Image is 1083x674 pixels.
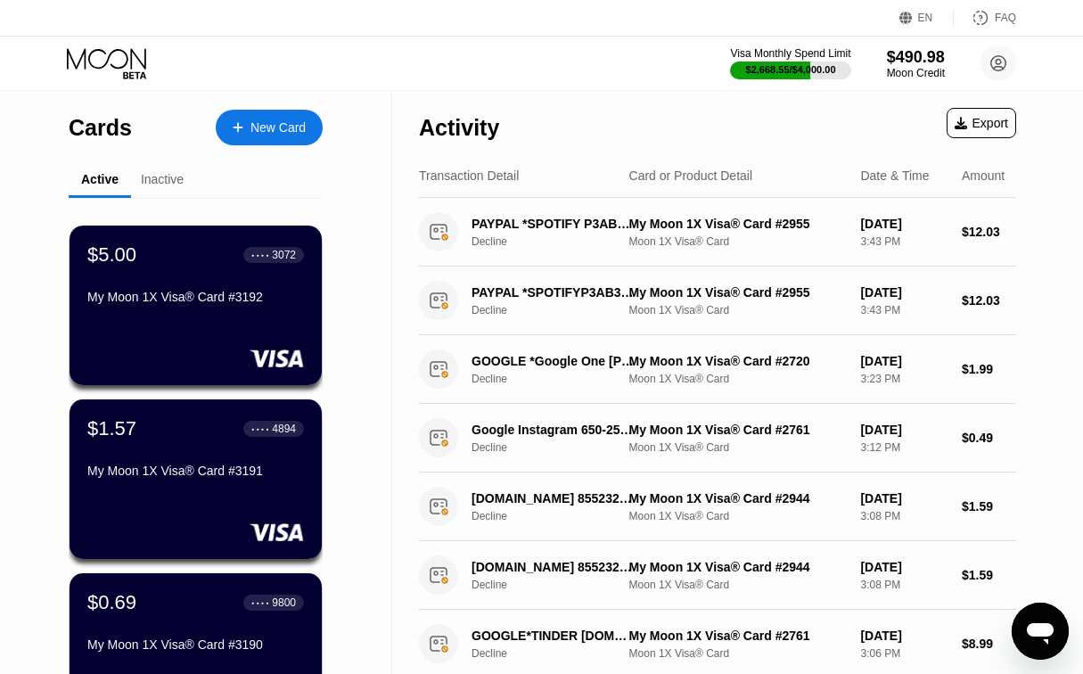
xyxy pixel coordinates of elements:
[962,293,1016,308] div: $12.03
[746,64,836,75] div: $2,668.55 / $4,000.00
[629,354,847,368] div: My Moon 1X Visa® Card #2720
[860,354,948,368] div: [DATE]
[954,9,1016,27] div: FAQ
[419,168,519,183] div: Transaction Detail
[860,285,948,300] div: [DATE]
[860,423,948,437] div: [DATE]
[419,473,1016,541] div: [DOMAIN_NAME] 8552329555 CYDeclineMy Moon 1X Visa® Card #2944Moon 1X Visa® Card[DATE]3:08 PM$1.59
[629,510,847,522] div: Moon 1X Visa® Card
[69,115,132,141] div: Cards
[962,431,1016,445] div: $0.49
[419,115,499,141] div: Activity
[472,629,636,643] div: GOOGLE*TINDER [DOMAIN_NAME][URL]
[419,267,1016,335] div: PAYPAL *SPOTIFYP3AB37C [GEOGRAPHIC_DATA] MXDeclineMy Moon 1X Visa® Card #2955Moon 1X Visa® Card[D...
[472,235,648,248] div: Decline
[860,647,948,660] div: 3:06 PM
[629,579,847,591] div: Moon 1X Visa® Card
[962,568,1016,582] div: $1.59
[629,629,847,643] div: My Moon 1X Visa® Card #2761
[995,12,1016,24] div: FAQ
[918,12,933,24] div: EN
[472,285,636,300] div: PAYPAL *SPOTIFYP3AB37C [GEOGRAPHIC_DATA] MX
[419,541,1016,610] div: [DOMAIN_NAME] 8552329555 CYDeclineMy Moon 1X Visa® Card #2944Moon 1X Visa® Card[DATE]3:08 PM$1.59
[962,225,1016,239] div: $12.03
[629,560,847,574] div: My Moon 1X Visa® Card #2944
[860,629,948,643] div: [DATE]
[272,249,296,261] div: 3072
[472,423,636,437] div: Google Instagram 650-2530000 US
[472,560,636,574] div: [DOMAIN_NAME] 8552329555 CY
[730,47,850,60] div: Visa Monthly Spend Limit
[419,404,1016,473] div: Google Instagram 650-2530000 USDeclineMy Moon 1X Visa® Card #2761Moon 1X Visa® Card[DATE]3:12 PM$...
[962,168,1005,183] div: Amount
[899,9,954,27] div: EN
[887,48,945,67] div: $490.98
[629,647,847,660] div: Moon 1X Visa® Card
[419,335,1016,404] div: GOOGLE *Google One [PHONE_NUMBER] USDeclineMy Moon 1X Visa® Card #2720Moon 1X Visa® Card[DATE]3:2...
[251,600,269,605] div: ● ● ● ●
[272,596,296,609] div: 9800
[472,373,648,385] div: Decline
[81,172,119,186] div: Active
[419,198,1016,267] div: PAYPAL *SPOTIFY P3AB37 CIUDAD DE [GEOGRAPHIC_DATA]DeclineMy Moon 1X Visa® Card #2955Moon 1X Visa®...
[472,579,648,591] div: Decline
[962,637,1016,651] div: $8.99
[472,354,636,368] div: GOOGLE *Google One [PHONE_NUMBER] US
[860,510,948,522] div: 3:08 PM
[629,373,847,385] div: Moon 1X Visa® Card
[472,647,648,660] div: Decline
[629,441,847,454] div: Moon 1X Visa® Card
[860,579,948,591] div: 3:08 PM
[472,217,636,231] div: PAYPAL *SPOTIFY P3AB37 CIUDAD DE [GEOGRAPHIC_DATA]
[860,304,948,316] div: 3:43 PM
[962,499,1016,514] div: $1.59
[141,172,184,186] div: Inactive
[87,290,304,304] div: My Moon 1X Visa® Card #3192
[70,226,322,385] div: $5.00● ● ● ●3072My Moon 1X Visa® Card #3192
[87,417,136,440] div: $1.57
[887,67,945,79] div: Moon Credit
[629,285,847,300] div: My Moon 1X Visa® Card #2955
[70,399,322,559] div: $1.57● ● ● ●4894My Moon 1X Visa® Card #3191
[87,243,136,267] div: $5.00
[87,591,136,614] div: $0.69
[860,560,948,574] div: [DATE]
[860,491,948,505] div: [DATE]
[1012,603,1069,660] iframe: Button to launch messaging window
[472,304,648,316] div: Decline
[250,120,306,136] div: New Card
[947,108,1016,138] div: Export
[860,373,948,385] div: 3:23 PM
[860,235,948,248] div: 3:43 PM
[216,110,323,145] div: New Card
[272,423,296,435] div: 4894
[955,116,1008,130] div: Export
[87,637,304,652] div: My Moon 1X Visa® Card #3190
[860,168,929,183] div: Date & Time
[251,426,269,432] div: ● ● ● ●
[860,441,948,454] div: 3:12 PM
[472,441,648,454] div: Decline
[860,217,948,231] div: [DATE]
[472,510,648,522] div: Decline
[629,423,847,437] div: My Moon 1X Visa® Card #2761
[629,168,753,183] div: Card or Product Detail
[629,304,847,316] div: Moon 1X Visa® Card
[472,491,636,505] div: [DOMAIN_NAME] 8552329555 CY
[629,491,847,505] div: My Moon 1X Visa® Card #2944
[251,252,269,258] div: ● ● ● ●
[87,464,304,478] div: My Moon 1X Visa® Card #3191
[629,235,847,248] div: Moon 1X Visa® Card
[962,362,1016,376] div: $1.99
[629,217,847,231] div: My Moon 1X Visa® Card #2955
[887,48,945,79] div: $490.98Moon Credit
[730,47,850,79] div: Visa Monthly Spend Limit$2,668.55/$4,000.00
